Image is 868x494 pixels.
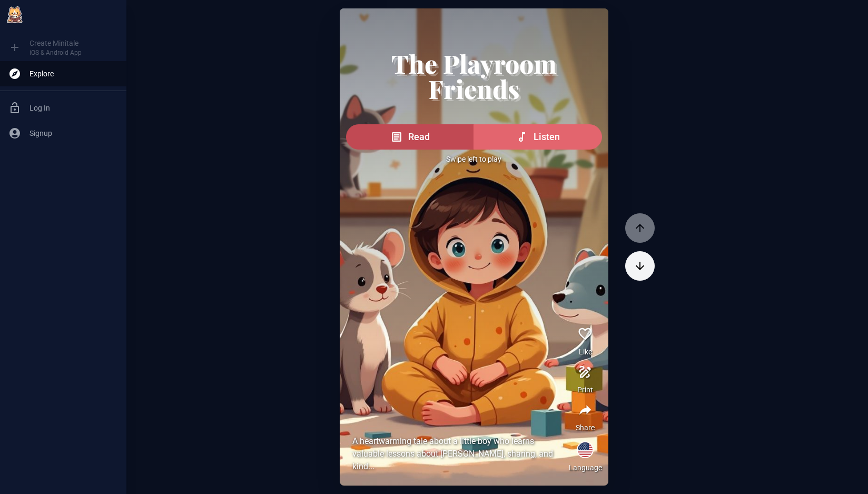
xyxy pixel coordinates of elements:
p: Share [576,422,595,433]
span: Listen [534,130,560,144]
span: Signup [29,128,118,139]
p: Print [577,384,593,395]
span: Read [409,130,430,144]
p: Swipe left to play [346,154,602,164]
span: Log In [29,103,118,113]
p: Like [579,347,592,357]
span: Explore [29,68,118,79]
h1: The Playroom Friends [346,51,602,101]
button: Listen [474,124,602,150]
button: Read [346,124,474,150]
p: Language [569,462,602,473]
img: Minitale [4,4,25,25]
div: A heartwarming tale about a little boy who learns valuable lessons about [PERSON_NAME], sharing, ... [352,435,566,473]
